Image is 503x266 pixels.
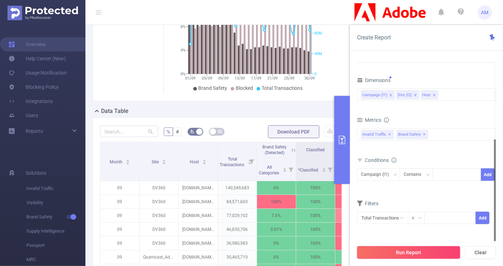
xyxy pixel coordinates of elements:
tspan: 4% [180,48,185,53]
i: icon: close [414,93,417,98]
span: Create Report [357,34,391,41]
img: Protected Media [7,6,78,20]
i: icon: close [389,93,393,98]
p: 46,830,706 [218,223,257,236]
p: 0% [257,181,296,195]
i: icon: down [426,173,430,178]
i: Filter menu [325,158,335,181]
span: Site [152,159,160,164]
div: Site (l2) [398,91,412,100]
span: Solutions [26,166,46,180]
div: 3,504,870,678 [103,2,158,121]
p: 0.02% [335,223,374,236]
span: Visibility [26,196,85,210]
p: [DOMAIN_NAME] [179,209,218,222]
p: 0% [257,237,296,250]
p: 2.6% [335,195,374,208]
div: Contains [404,169,426,180]
div: Sort [283,167,287,171]
i: icon: close [433,93,436,98]
span: All Categories [259,165,280,175]
i: icon: caret-up [126,159,130,161]
p: [DOMAIN_NAME] [179,195,218,208]
a: Integrations [9,94,53,108]
tspan: 17/09 [251,76,261,81]
span: Conditions [365,157,397,163]
div: ≥ [412,212,419,224]
p: 100% [296,209,335,222]
p: 0.62% [335,237,374,250]
span: Total Transactions [262,85,303,91]
span: Filters [357,201,378,206]
div: Sort [126,159,130,163]
li: Campaign (l1) [361,90,395,99]
tspan: 40M [314,51,322,56]
button: Add [476,212,489,224]
p: 36,980,983 [218,237,257,250]
p: DV360 [140,237,178,250]
p: 7.6% [257,209,296,222]
span: Brand Safety [26,210,85,224]
span: AM [481,5,489,20]
p: 09 [100,237,139,250]
span: Brand Safety [397,130,428,139]
p: 0.01% [257,223,296,236]
div: Campaign (l1) [362,91,387,100]
p: 0% [257,250,296,264]
span: Invalid Traffic [361,130,394,139]
i: icon: info-circle [392,158,397,163]
i: Filter menu [247,142,257,181]
tspan: 21/09 [267,76,278,81]
p: DV360 [140,195,178,208]
div: Campaign (l1) [361,169,394,180]
p: 100% [296,250,335,264]
i: icon: caret-up [322,167,326,169]
button: Add [481,168,495,181]
button: Download PDF [268,125,319,138]
span: ✕ [423,130,426,139]
p: [DOMAIN_NAME] [179,250,218,264]
i: icon: caret-down [203,162,206,164]
i: icon: info-circle [384,118,389,123]
span: Blocked [236,85,253,91]
a: Blocking Policy [9,80,59,94]
div: Sort [202,159,206,163]
span: Host [190,159,200,164]
a: Overview [9,37,46,51]
i: icon: caret-down [322,169,326,172]
p: 100% [296,223,335,236]
span: # [176,129,179,135]
span: Brand Safety (Detected) [263,145,287,155]
tspan: 0 [314,72,316,76]
tspan: 80M [314,31,322,36]
p: 100% [296,181,335,195]
li: Host [421,90,438,99]
p: DV360 [140,181,178,195]
p: 09 [100,181,139,195]
a: Users [9,108,38,123]
span: Metrics [357,117,381,123]
p: 30,465,710 [218,250,257,264]
tspan: 13/09 [235,76,245,81]
span: Invalid Traffic [26,181,85,196]
span: Brand Safety [198,85,227,91]
p: 7.8% [335,209,374,222]
i: icon: caret-up [162,159,166,161]
p: 09 [100,223,139,236]
p: 100% [257,195,296,208]
i: icon: caret-down [162,162,166,164]
span: Month [110,159,124,164]
p: 09 [100,250,139,264]
tspan: 30/09 [304,76,315,81]
tspan: 0% [180,72,185,76]
span: Reports [26,128,43,134]
div: Sort [162,159,166,163]
button: Run Report [357,246,460,259]
p: 100% [296,237,335,250]
span: Classified [306,147,325,152]
input: Search... [100,126,158,137]
i: icon: down [418,216,422,221]
tspan: 05/09 [201,76,212,81]
i: Filter menu [286,158,296,181]
i: icon: caret-up [283,167,287,169]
